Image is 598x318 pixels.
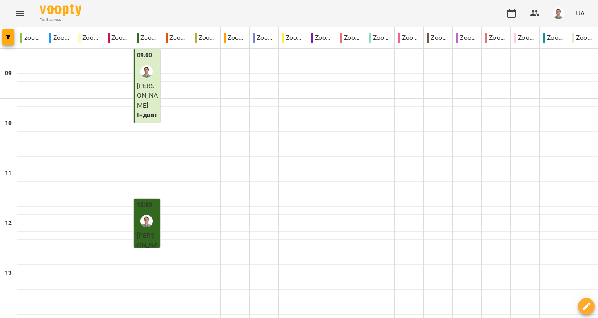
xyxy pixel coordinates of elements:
[485,33,507,43] p: Zoom [PERSON_NAME]
[572,33,594,43] p: Zoom Юля
[514,33,536,43] p: Zoom [PERSON_NAME]
[369,33,391,43] p: Zoom [PERSON_NAME]
[137,232,158,259] span: [PERSON_NAME]
[20,33,42,43] p: zoom 2
[137,51,152,60] label: 09:00
[137,110,158,189] p: Індивідуальне онлайн заняття 80 хв рівні А1-В1
[140,215,153,227] img: Андрій
[253,33,275,43] p: Zoom Каріна
[140,65,153,78] img: Андрій
[311,33,333,43] p: Zoom [PERSON_NAME]
[456,33,478,43] p: Zoom Оксана
[108,33,130,43] p: Zoom [PERSON_NAME]
[5,169,12,178] h6: 11
[195,33,217,43] p: Zoom Єлизавета
[427,33,449,43] p: Zoom [PERSON_NAME]
[224,33,246,43] p: Zoom Жюлі
[78,33,100,43] p: Zoom [PERSON_NAME]
[166,33,188,43] p: Zoom [PERSON_NAME]
[5,269,12,278] h6: 13
[5,69,12,78] h6: 09
[543,33,565,43] p: Zoom Юлія
[49,33,71,43] p: Zoom Абігейл
[137,82,158,109] span: [PERSON_NAME]
[5,119,12,128] h6: 10
[282,33,304,43] p: Zoom Катерина
[137,200,152,210] label: 12:00
[553,7,564,19] img: 08937551b77b2e829bc2e90478a9daa6.png
[576,9,585,17] span: UA
[340,33,362,43] p: Zoom [PERSON_NAME]
[5,219,12,228] h6: 12
[137,33,159,43] p: Zoom [PERSON_NAME]
[573,5,588,21] button: UA
[40,4,81,16] img: Voopty Logo
[398,33,420,43] p: Zoom [PERSON_NAME]
[40,17,81,22] span: For Business
[10,3,30,23] button: Menu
